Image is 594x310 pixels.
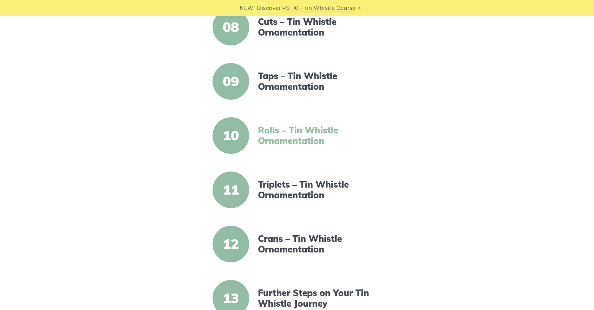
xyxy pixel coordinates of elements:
span: Discover [257,4,281,12]
a: Triplets – Tin Whistle Ornamentation [258,179,384,200]
span: 12 [213,226,249,262]
span: 11 [213,171,249,208]
a: Rolls – Tin Whistle Ornamentation [258,125,384,146]
span: 10 [213,117,249,154]
a: Further Steps on Your Tin Whistle Journey [258,288,384,309]
a: Crans – Tin Whistle Ornamentation [258,233,384,255]
span: 08 [213,9,249,45]
a: Taps – Tin Whistle Ornamentation [258,71,384,92]
a: Cuts – Tin Whistle Ornamentation [258,16,384,38]
span: NEW: [240,4,255,12]
span: 09 [213,63,249,100]
a: PST10 - Tin Whistle Course [282,4,355,12]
